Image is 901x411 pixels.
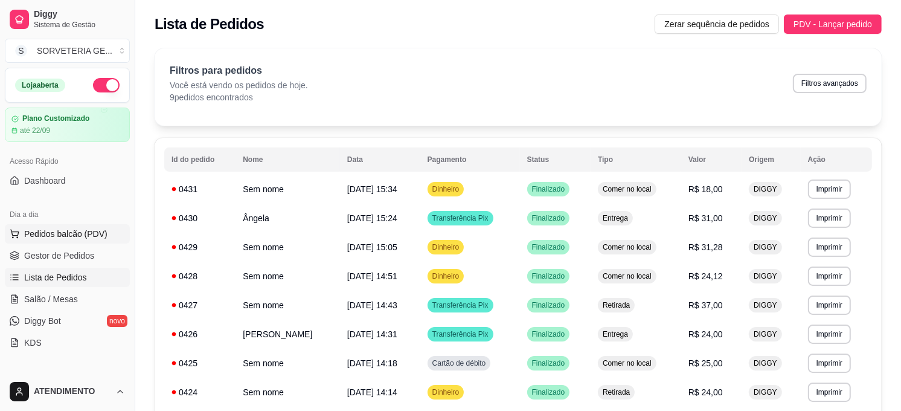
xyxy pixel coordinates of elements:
button: Imprimir [808,267,851,286]
span: Comer no local [600,242,654,252]
button: Imprimir [808,325,851,344]
button: Imprimir [808,238,851,257]
span: Salão / Mesas [24,293,78,305]
p: 9 pedidos encontrados [170,91,308,103]
article: Plano Customizado [22,114,89,123]
a: Gestor de Pedidos [5,246,130,265]
span: Finalizado [530,300,568,310]
td: Ângela [236,204,340,233]
h2: Lista de Pedidos [155,15,264,34]
span: Entrega [600,329,630,339]
a: Salão / Mesas [5,290,130,309]
button: Select a team [5,39,130,63]
span: Sistema de Gestão [34,20,125,30]
span: DIGGY [751,358,780,368]
a: Dashboard [5,171,130,190]
span: R$ 24,00 [688,387,723,397]
span: Finalizado [530,358,568,368]
button: Imprimir [808,354,851,373]
span: Transferência Pix [430,213,491,223]
span: R$ 31,00 [688,213,723,223]
button: Imprimir [808,209,851,228]
button: Imprimir [808,180,851,199]
span: [DATE] 15:05 [347,242,397,252]
span: Finalizado [530,329,568,339]
span: Comer no local [600,358,654,368]
button: Imprimir [808,383,851,402]
span: Comer no local [600,271,654,281]
td: [PERSON_NAME] [236,320,340,349]
span: DIGGY [751,300,780,310]
div: Acesso Rápido [5,152,130,171]
button: ATENDIMENTO [5,377,130,406]
span: Gestor de Pedidos [24,250,94,262]
button: Alterar Status [93,78,120,92]
span: Cartão de débito [430,358,489,368]
span: Dinheiro [430,387,462,397]
span: Zerar sequência de pedidos [664,18,769,31]
span: ATENDIMENTO [34,386,111,397]
span: DIGGY [751,271,780,281]
button: Zerar sequência de pedidos [655,15,779,34]
span: Finalizado [530,184,568,194]
span: Finalizado [530,242,568,252]
div: 0430 [172,212,228,224]
span: Dinheiro [430,184,462,194]
span: Retirada [600,387,632,397]
span: R$ 24,00 [688,329,723,339]
td: Sem nome [236,291,340,320]
span: DIGGY [751,329,780,339]
span: [DATE] 14:51 [347,271,397,281]
span: R$ 18,00 [688,184,723,194]
th: Id do pedido [164,147,236,172]
td: Sem nome [236,349,340,378]
span: Lista de Pedidos [24,271,87,283]
span: [DATE] 14:18 [347,358,397,368]
span: R$ 31,28 [688,242,723,252]
span: Diggy [34,9,125,20]
td: Sem nome [236,233,340,262]
th: Origem [742,147,801,172]
span: DIGGY [751,213,780,223]
div: 0428 [172,270,228,282]
span: KDS [24,337,42,349]
span: [DATE] 14:43 [347,300,397,310]
span: DIGGY [751,184,780,194]
span: Entrega [600,213,630,223]
span: PDV - Lançar pedido [794,18,872,31]
span: [DATE] 14:14 [347,387,397,397]
div: SORVETERIA GE ... [37,45,112,57]
span: Comer no local [600,184,654,194]
span: Dashboard [24,175,66,187]
button: Pedidos balcão (PDV) [5,224,130,244]
span: [DATE] 15:24 [347,213,397,223]
span: R$ 25,00 [688,358,723,368]
span: S [15,45,27,57]
span: Transferência Pix [430,300,491,310]
a: Lista de Pedidos [5,268,130,287]
button: Filtros avançados [793,74,867,93]
span: [DATE] 15:34 [347,184,397,194]
span: R$ 24,12 [688,271,723,281]
div: 0431 [172,183,228,195]
th: Valor [681,147,742,172]
div: 0424 [172,386,228,398]
span: Transferência Pix [430,329,491,339]
div: 0425 [172,357,228,369]
span: Retirada [600,300,632,310]
p: Filtros para pedidos [170,63,308,78]
th: Status [520,147,591,172]
article: até 22/09 [20,126,50,135]
span: Dinheiro [430,271,462,281]
td: Sem nome [236,378,340,407]
span: Diggy Bot [24,315,61,327]
span: [DATE] 14:31 [347,329,397,339]
td: Sem nome [236,262,340,291]
span: Finalizado [530,213,568,223]
div: Dia a dia [5,205,130,224]
button: PDV - Lançar pedido [784,15,882,34]
span: R$ 37,00 [688,300,723,310]
div: 0426 [172,328,228,340]
a: Diggy Botnovo [5,311,130,331]
div: 0429 [172,241,228,253]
